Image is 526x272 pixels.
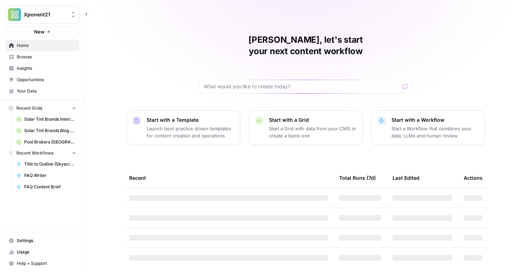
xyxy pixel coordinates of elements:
p: Start with a Grid [269,116,357,124]
a: Insights [6,63,79,74]
span: Settings [17,237,76,244]
button: Workspace: Xponent21 [6,6,79,23]
div: Total Runs (7d) [339,168,376,188]
span: Usage [17,249,76,255]
span: Opportunities [17,77,76,83]
p: Start a Workflow that combines your data, LLMs and human review [391,125,479,139]
span: Solar Tint Brands Blog Workflows [24,127,76,134]
span: Browse [17,54,76,60]
button: New [6,26,79,37]
span: Home [17,42,76,49]
a: Solar Tint Brands Interior Page Content [13,114,79,125]
span: Your Data [17,88,76,94]
a: Your Data [6,85,79,97]
span: Solar Tint Brands Interior Page Content [24,116,76,122]
p: Launch best-practice driven templates for content creation and operations [147,125,234,139]
a: FAQ Content Brief [13,181,79,193]
h1: [PERSON_NAME], let's start your next content workflow [199,34,412,57]
button: Recent Workflows [6,148,79,158]
input: What would you like to create today? [204,83,399,90]
a: Opportunities [6,74,79,85]
span: Help + Support [17,260,76,267]
p: Start a Grid with data from your CMS or create a blank one [269,125,357,139]
a: FAQ Writer [13,170,79,181]
a: Browse [6,51,79,63]
span: Insights [17,65,76,72]
button: Recent Grids [6,103,79,114]
button: Help + Support [6,258,79,269]
a: Solar Tint Brands Blog Workflows [13,125,79,136]
p: Start with a Workflow [391,116,479,124]
button: Start with a WorkflowStart a Workflow that combines your data, LLMs and human review [371,110,485,145]
a: Settings [6,235,79,246]
div: Last Edited [393,168,420,188]
div: Actions [464,168,483,188]
span: Xponent21 [24,11,67,18]
p: Start with a Template [147,116,234,124]
span: FAQ Writer [24,172,76,179]
span: Pool Brokers [GEOGRAPHIC_DATA] [24,139,76,145]
span: Recent Grids [16,105,42,111]
a: Home [6,40,79,51]
span: FAQ Content Brief [24,184,76,190]
span: Recent Workflows [16,150,53,156]
span: New [34,28,44,35]
a: Pool Brokers [GEOGRAPHIC_DATA] [13,136,79,148]
img: Xponent21 Logo [8,8,21,21]
button: Start with a TemplateLaunch best-practice driven templates for content creation and operations [126,110,240,145]
span: Title to Outline (Skyscraper Test) [24,161,76,167]
a: Title to Outline (Skyscraper Test) [13,158,79,170]
a: Usage [6,246,79,258]
div: Recent [129,168,328,188]
button: Start with a GridStart a Grid with data from your CMS or create a blank one [249,110,363,145]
